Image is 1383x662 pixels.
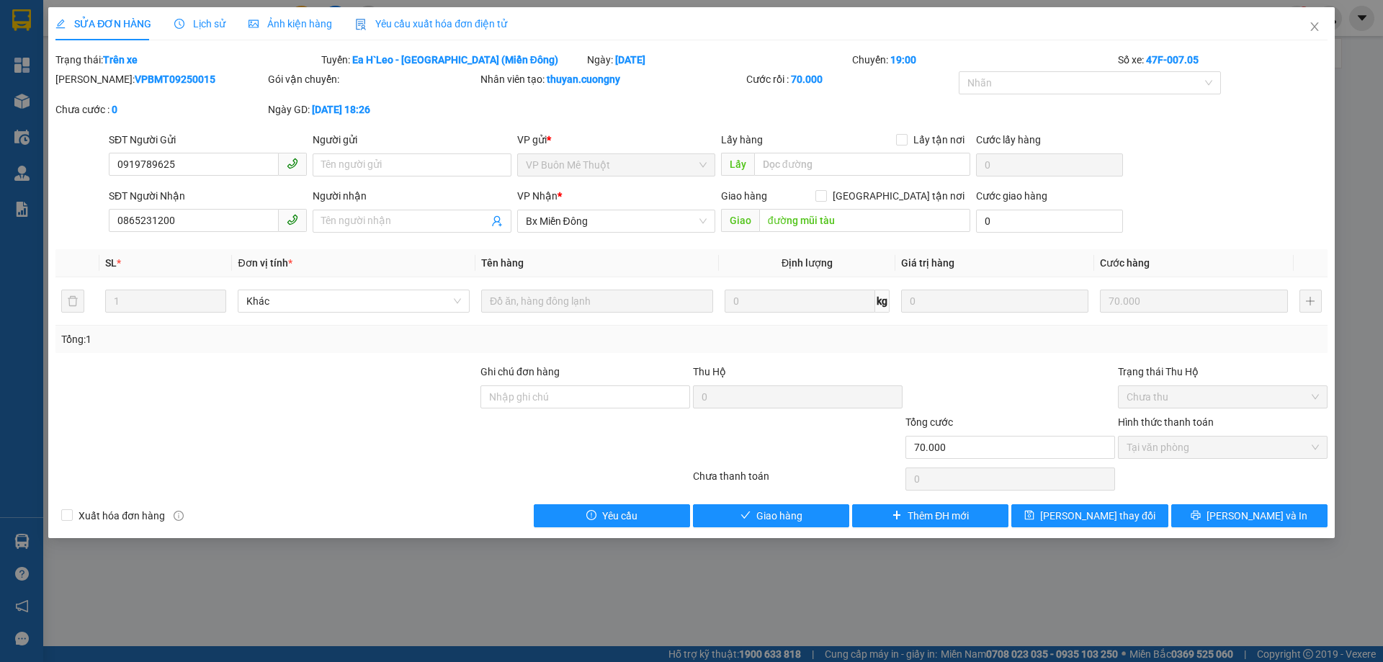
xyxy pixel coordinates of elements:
b: thuyan.cuongny [547,73,620,85]
div: Người gửi [313,132,511,148]
span: picture [249,19,259,29]
span: Bx Miền Đông [526,210,707,232]
span: phone [287,158,298,169]
span: Lịch sử [174,18,225,30]
button: exclamation-circleYêu cầu [534,504,690,527]
b: Trên xe [103,54,138,66]
label: Cước lấy hàng [976,134,1041,146]
span: Thêm ĐH mới [908,508,969,524]
div: Tổng: 1 [61,331,534,347]
span: printer [1191,510,1201,522]
span: VP Buôn Mê Thuột [526,154,707,176]
button: plus [1299,290,1322,313]
span: Lấy tận nơi [908,132,970,148]
b: 0 [112,104,117,115]
div: Số xe: [1116,52,1329,68]
span: plus [892,510,902,522]
span: [GEOGRAPHIC_DATA] tận nơi [827,188,970,204]
input: Ghi chú đơn hàng [480,385,690,408]
span: SỬA ĐƠN HÀNG [55,18,151,30]
div: Người nhận [313,188,511,204]
div: Tuyến: [320,52,586,68]
div: Cước rồi : [746,71,956,87]
span: check [740,510,751,522]
label: Hình thức thanh toán [1118,416,1214,428]
div: Chuyến: [851,52,1116,68]
div: Chưa thanh toán [691,468,904,493]
div: Chưa cước : [55,102,265,117]
div: SĐT Người Nhận [109,188,307,204]
span: Yêu cầu [602,508,637,524]
span: close [1309,21,1320,32]
span: Định lượng [782,257,833,269]
b: [DATE] [615,54,645,66]
input: Dọc đường [754,153,970,176]
div: VP gửi [517,132,715,148]
span: Giá trị hàng [901,257,954,269]
button: delete [61,290,84,313]
b: 47F-007.05 [1146,54,1199,66]
div: SĐT Người Gửi [109,132,307,148]
span: save [1024,510,1034,522]
span: Giao [721,209,759,232]
input: 0 [1100,290,1287,313]
span: Tên hàng [481,257,524,269]
div: [PERSON_NAME]: [55,71,265,87]
b: 19:00 [890,54,916,66]
button: checkGiao hàng [693,504,849,527]
div: Gói vận chuyển: [268,71,478,87]
span: Khác [246,290,461,312]
b: VPBMT09250015 [135,73,215,85]
input: Cước giao hàng [976,210,1123,233]
span: Thu Hộ [693,366,726,377]
span: phone [287,214,298,225]
span: Giao hàng [721,190,767,202]
input: VD: Bàn, Ghế [481,290,713,313]
button: Close [1294,7,1335,48]
span: exclamation-circle [586,510,596,522]
span: VP Nhận [517,190,558,202]
span: edit [55,19,66,29]
b: 70.000 [791,73,823,85]
button: plusThêm ĐH mới [852,504,1008,527]
div: Trạng thái: [54,52,320,68]
span: Chưa thu [1127,386,1319,408]
span: SL [105,257,117,269]
div: Ngày GD: [268,102,478,117]
button: save[PERSON_NAME] thay đổi [1011,504,1168,527]
span: [PERSON_NAME] thay đổi [1040,508,1155,524]
span: info-circle [174,511,184,521]
span: clock-circle [174,19,184,29]
span: Xuất hóa đơn hàng [73,508,171,524]
span: Lấy hàng [721,134,763,146]
span: Cước hàng [1100,257,1150,269]
span: Yêu cầu xuất hóa đơn điện tử [355,18,507,30]
label: Ghi chú đơn hàng [480,366,560,377]
b: [DATE] 18:26 [312,104,370,115]
div: Ngày: [586,52,851,68]
label: Cước giao hàng [976,190,1047,202]
span: Tại văn phòng [1127,437,1319,458]
img: icon [355,19,367,30]
div: Trạng thái Thu Hộ [1118,364,1328,380]
div: Nhân viên tạo: [480,71,743,87]
span: user-add [491,215,503,227]
span: kg [875,290,890,313]
input: Cước lấy hàng [976,153,1123,176]
span: Lấy [721,153,754,176]
b: Ea H`Leo - [GEOGRAPHIC_DATA] (Miền Đông) [352,54,558,66]
span: [PERSON_NAME] và In [1207,508,1307,524]
span: Ảnh kiện hàng [249,18,332,30]
input: Dọc đường [759,209,970,232]
button: printer[PERSON_NAME] và In [1171,504,1328,527]
span: Đơn vị tính [238,257,292,269]
input: 0 [901,290,1088,313]
span: Tổng cước [905,416,953,428]
span: Giao hàng [756,508,802,524]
